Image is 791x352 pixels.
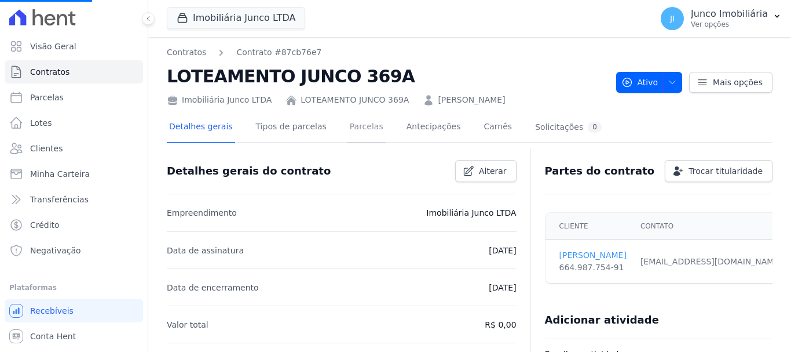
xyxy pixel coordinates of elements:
a: Alterar [455,160,517,182]
a: Carnês [481,113,514,143]
span: Recebíveis [30,305,74,317]
p: [DATE] [489,244,516,257]
div: Plataformas [9,281,138,295]
p: Empreendimento [167,206,237,220]
span: JI [670,14,675,23]
span: Minha Carteira [30,168,90,180]
span: Parcelas [30,92,64,103]
a: Contratos [5,60,143,84]
h3: Adicionar atividade [545,313,659,327]
a: Parcelas [347,113,386,143]
a: LOTEAMENTO JUNCO 369A [301,94,409,106]
a: Detalhes gerais [167,113,235,143]
span: Visão Geral [30,41,76,52]
p: Ver opções [691,20,768,29]
a: [PERSON_NAME] [559,249,627,262]
a: [PERSON_NAME] [438,94,505,106]
span: Crédito [30,219,60,231]
a: Trocar titularidade [665,160,772,182]
span: Clientes [30,143,63,154]
span: Alterar [479,165,507,177]
span: Transferências [30,194,89,205]
div: Imobiliária Junco LTDA [167,94,272,106]
span: Negativação [30,245,81,256]
a: Solicitações0 [533,113,604,143]
span: Ativo [621,72,658,93]
a: Mais opções [689,72,772,93]
h3: Partes do contrato [545,164,655,178]
a: Antecipações [404,113,463,143]
a: Recebíveis [5,299,143,322]
a: Crédito [5,213,143,237]
a: Minha Carteira [5,162,143,186]
nav: Breadcrumb [167,46,321,59]
th: Cliente [545,213,633,240]
a: Visão Geral [5,35,143,58]
span: Contratos [30,66,69,78]
button: JI Junco Imobiliária Ver opções [651,2,791,35]
a: Contrato #87cb76e7 [236,46,321,59]
a: Contratos [167,46,206,59]
p: Junco Imobiliária [691,8,768,20]
span: Mais opções [713,77,763,88]
a: Clientes [5,137,143,160]
h2: LOTEAMENTO JUNCO 369A [167,63,607,89]
span: Lotes [30,117,52,129]
div: Solicitações [535,122,602,133]
p: Valor total [167,318,208,332]
h3: Detalhes gerais do contrato [167,164,331,178]
p: Imobiliária Junco LTDA [426,206,516,220]
p: Data de assinatura [167,244,244,257]
p: [DATE] [489,281,516,295]
div: 0 [588,122,602,133]
a: Negativação [5,239,143,262]
a: Tipos de parcelas [254,113,329,143]
a: Lotes [5,111,143,135]
p: Data de encerramento [167,281,259,295]
button: Imobiliária Junco LTDA [167,7,305,29]
span: Trocar titularidade [689,165,763,177]
span: Conta Hent [30,331,76,342]
p: R$ 0,00 [485,318,516,332]
nav: Breadcrumb [167,46,607,59]
button: Ativo [616,72,683,93]
div: 664.987.754-91 [559,262,627,274]
div: [EMAIL_ADDRESS][DOMAIN_NAME] [640,256,782,268]
th: Contato [633,213,789,240]
a: Transferências [5,188,143,211]
a: Conta Hent [5,325,143,348]
a: Parcelas [5,86,143,109]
